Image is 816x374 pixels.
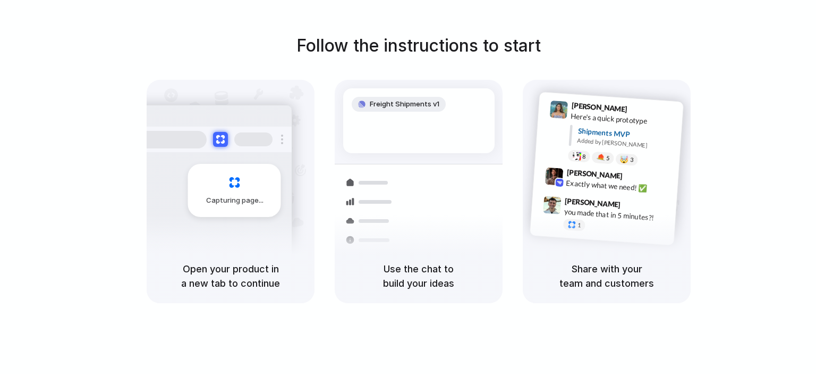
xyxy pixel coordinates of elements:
span: Freight Shipments v1 [370,99,439,110]
div: you made that in 5 minutes?! [564,206,670,225]
span: 9:42 AM [626,172,648,185]
h5: Open your product in a new tab to continue [159,262,302,290]
span: 1 [577,222,581,228]
h5: Share with your team and customers [535,262,678,290]
span: 3 [630,157,634,163]
h1: Follow the instructions to start [296,33,541,59]
span: [PERSON_NAME] [571,99,627,115]
span: 8 [582,154,586,160]
span: 5 [606,155,610,161]
div: Exactly what we need! ✅ [566,178,672,196]
span: [PERSON_NAME] [566,167,623,182]
div: 🤯 [620,156,629,164]
span: 9:41 AM [631,105,652,118]
span: [PERSON_NAME] [565,195,621,211]
span: Capturing page [206,195,265,206]
h5: Use the chat to build your ideas [347,262,490,290]
span: 9:47 AM [624,201,645,213]
div: Added by [PERSON_NAME] [577,136,675,152]
div: Shipments MVP [577,126,676,143]
div: Here's a quick prototype [571,111,677,129]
